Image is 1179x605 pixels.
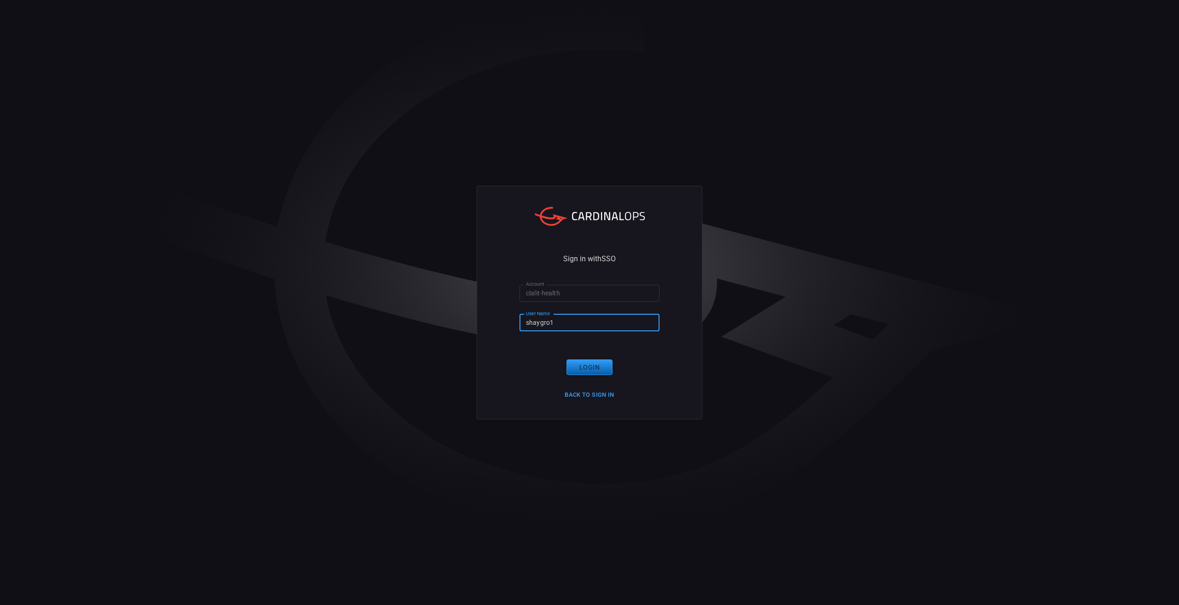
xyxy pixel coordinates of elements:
[526,310,550,317] label: User Name
[563,255,616,263] span: Sign in with SSO
[526,281,544,288] label: Account
[559,388,620,402] button: Back to Sign in
[519,314,660,331] input: Type your user name
[566,359,613,376] button: Login
[519,285,660,302] input: Type your account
